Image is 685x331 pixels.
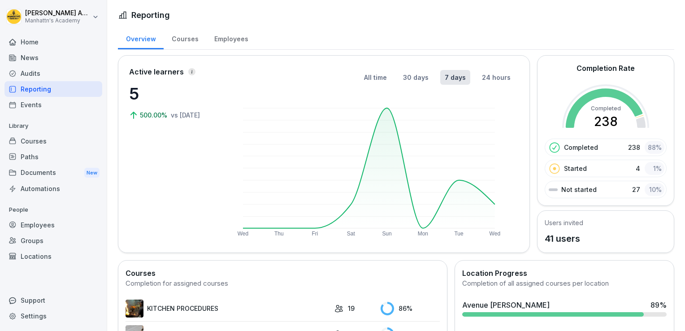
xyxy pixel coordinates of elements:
[4,248,102,264] a: Locations
[645,183,664,196] div: 10 %
[4,81,102,97] a: Reporting
[4,308,102,324] a: Settings
[129,82,219,106] p: 5
[140,110,169,120] p: 500.00%
[347,231,356,237] text: Sat
[126,300,330,318] a: KITCHEN PROCEDURES
[171,110,200,120] p: vs [DATE]
[564,143,598,152] p: Completed
[4,65,102,81] a: Audits
[490,231,500,237] text: Wed
[455,231,464,237] text: Tue
[126,268,440,279] h2: Courses
[645,141,664,154] div: 88 %
[4,203,102,217] p: People
[462,268,667,279] h2: Location Progress
[382,231,392,237] text: Sun
[206,26,256,49] a: Employees
[348,304,355,313] p: 19
[129,66,184,77] p: Active learners
[4,292,102,308] div: Support
[238,231,248,237] text: Wed
[360,70,391,85] button: All time
[4,50,102,65] a: News
[118,26,164,49] a: Overview
[131,9,170,21] h1: Reporting
[462,279,667,289] div: Completion of all assigned courses per location
[312,231,318,237] text: Fri
[632,185,640,194] p: 27
[577,63,635,74] h2: Completion Rate
[126,300,143,318] img: cg5lo66e1g15nr59ub5pszec.png
[274,231,284,237] text: Thu
[84,168,100,178] div: New
[164,26,206,49] a: Courses
[636,164,640,173] p: 4
[545,232,583,245] p: 41 users
[4,233,102,248] a: Groups
[650,300,667,310] div: 89 %
[4,181,102,196] a: Automations
[25,17,91,24] p: Manhattn's Academy
[418,231,428,237] text: Mon
[440,70,470,85] button: 7 days
[4,149,102,165] a: Paths
[126,279,440,289] div: Completion for assigned courses
[4,165,102,181] div: Documents
[4,133,102,149] a: Courses
[4,97,102,113] a: Events
[564,164,587,173] p: Started
[462,300,550,310] div: Avenue [PERSON_NAME]
[459,296,670,320] a: Avenue [PERSON_NAME]89%
[381,302,440,315] div: 86 %
[4,34,102,50] a: Home
[4,217,102,233] a: Employees
[399,70,433,85] button: 30 days
[4,165,102,181] a: DocumentsNew
[25,9,91,17] p: [PERSON_NAME] Admin
[645,162,664,175] div: 1 %
[477,70,515,85] button: 24 hours
[4,119,102,133] p: Library
[628,143,640,152] p: 238
[561,185,597,194] p: Not started
[545,218,583,227] h5: Users invited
